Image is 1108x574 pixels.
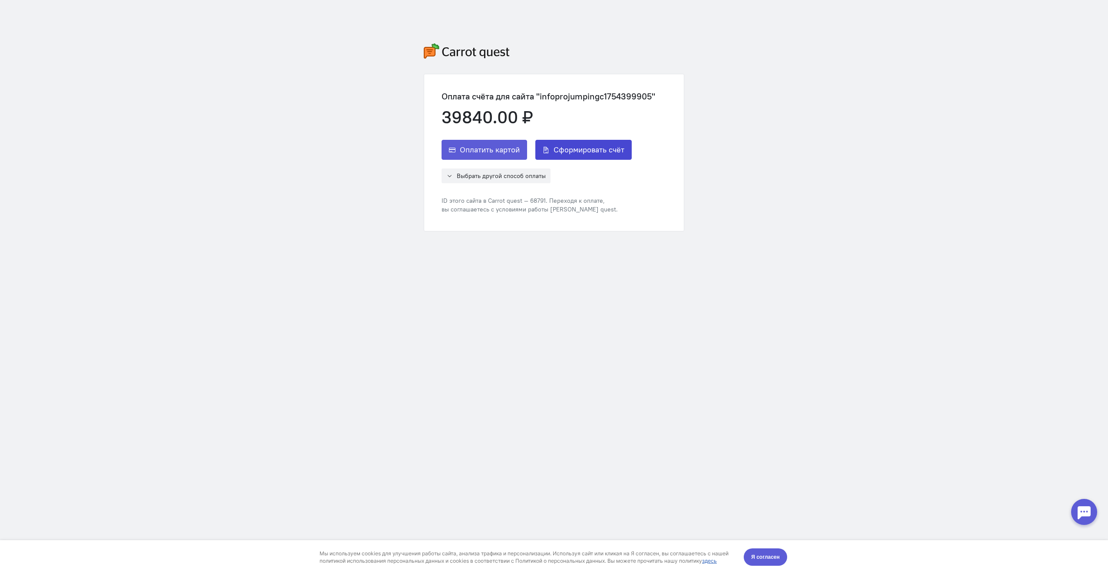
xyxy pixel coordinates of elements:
span: Сформировать счёт [554,145,624,155]
a: здесь [702,17,717,24]
button: Оплатить картой [442,140,527,160]
button: Сформировать счёт [535,140,632,160]
div: ID этого сайта в Carrot quest — 68791. Переходя к оплате, вы соглашаетесь с условиями работы [PER... [442,196,655,214]
button: Я согласен [744,8,787,26]
button: Выбрать другой способ оплаты [442,168,551,183]
img: carrot-quest-logo.svg [424,43,510,59]
div: Оплата счёта для сайта "infoprojumpingc1754399905" [442,92,655,101]
span: Я согласен [751,13,780,21]
div: Мы используем cookies для улучшения работы сайта, анализа трафика и персонализации. Используя сай... [320,10,734,24]
div: 39840.00 ₽ [442,108,655,127]
span: Выбрать другой способ оплаты [457,172,546,180]
span: Оплатить картой [460,145,520,155]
